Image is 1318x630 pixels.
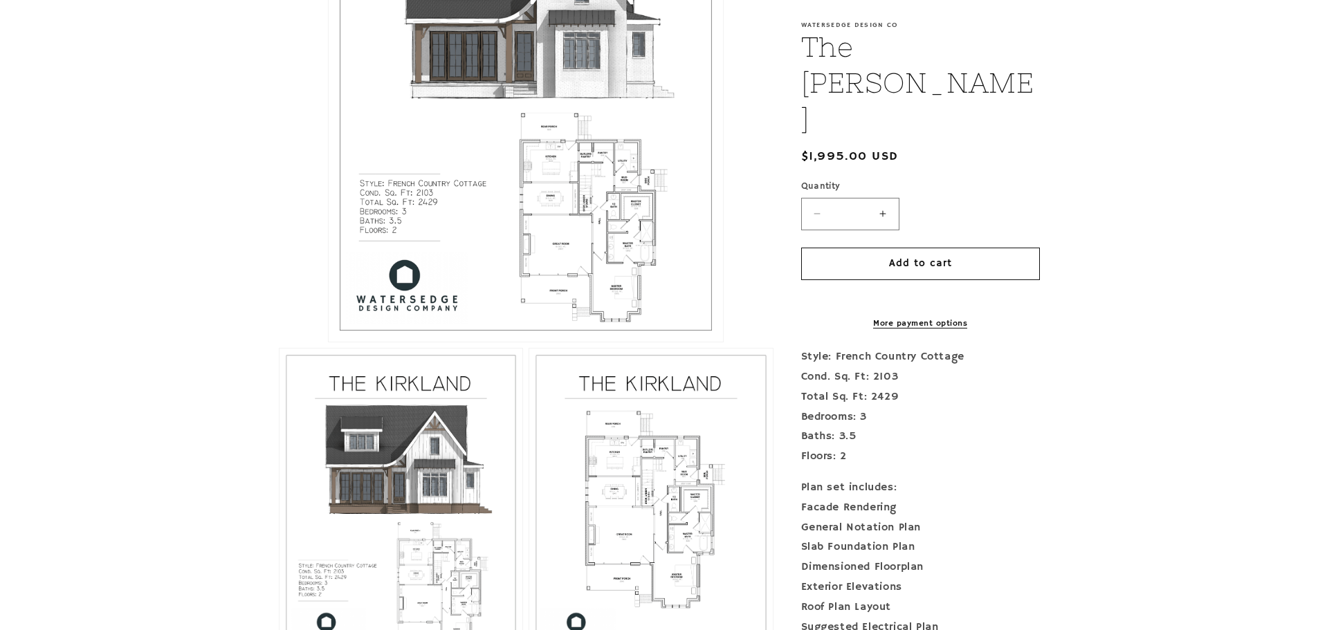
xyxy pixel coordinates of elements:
div: General Notation Plan [801,518,1040,538]
p: Style: French Country Cottage Cond. Sq. Ft: 2103 Total Sq. Ft: 2429 Bedrooms: 3 Baths: 3.5 Floors: 2 [801,347,1040,467]
div: Plan set includes: [801,478,1040,498]
div: Roof Plan Layout [801,597,1040,618]
h1: The [PERSON_NAME] [801,29,1040,137]
button: Add to cart [801,248,1040,280]
a: More payment options [801,317,1040,330]
div: Slab Foundation Plan [801,537,1040,557]
p: Watersedge Design Co [801,21,1040,29]
label: Quantity [801,180,1040,194]
div: Dimensioned Floorplan [801,557,1040,577]
div: Exterior Elevations [801,577,1040,597]
div: Facade Rendering [801,498,1040,518]
span: $1,995.00 USD [801,147,899,166]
